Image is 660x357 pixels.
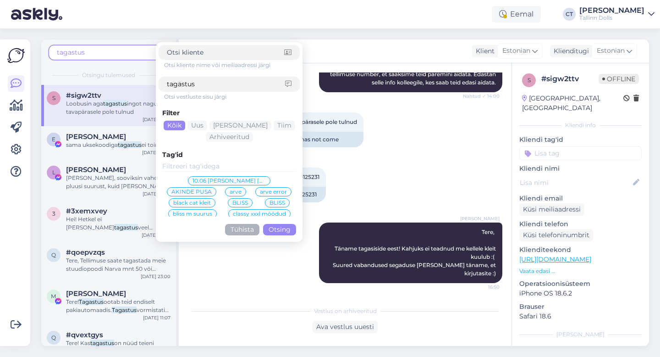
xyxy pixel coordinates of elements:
span: s [52,95,55,101]
div: Filter [162,108,296,118]
p: Klienditeekond [519,245,642,255]
span: Egle Lōsov [66,133,126,141]
span: Tere, Tellimuse saate tagastada meie stuudiopoodi Narva mnt 50 või saates see Tallinna Torupilli ... [66,257,166,313]
span: q [51,251,56,258]
div: Otsi vestluste sisu järgi [164,93,300,101]
span: М [51,293,56,300]
span: Tere! Kas [66,340,90,346]
span: ootab teid endiselt pakiautomaadis. [66,298,155,313]
mark: tagastus [114,224,138,231]
span: #qoepvzqs [66,248,105,257]
div: Kõik [164,121,185,130]
p: Kliendi nimi [519,164,642,173]
span: Tere! [66,298,79,305]
mark: Tagastus [79,298,104,305]
div: [PERSON_NAME] [579,7,644,14]
span: Loobusin aga [66,100,103,107]
input: Lisa tag [519,146,642,160]
div: [PERSON_NAME] [519,330,642,339]
div: Kliendi info [519,121,642,129]
span: 16:50 [465,284,500,290]
span: Nähtud ✓ 14:00 [463,93,500,100]
span: q [51,334,56,341]
input: Otsi kliente [167,48,284,57]
div: Küsi meiliaadressi [519,203,584,216]
p: Brauser [519,302,642,312]
p: Kliendi email [519,194,642,203]
span: Estonian [597,46,625,56]
p: Märkmed [519,344,642,354]
img: Askly Logo [7,47,25,64]
span: E [52,136,55,143]
span: [PERSON_NAME], sooviksin vahetada pluusi suurust, kuid [PERSON_NAME] kuidas vahetamine käis. Eelm... [66,174,170,206]
span: Vestlus on arhiveeritud [314,307,377,315]
span: Otsingu tulemused [82,71,135,79]
div: CT [563,8,576,21]
span: 3 [52,210,55,217]
span: Hei! Hetkel ei [PERSON_NAME] [66,216,114,231]
input: Filtreeri tag'idega [162,162,296,172]
p: Safari 18.6 [519,312,642,321]
span: #3xemxvey [66,207,107,215]
p: Vaata edasi ... [519,267,642,275]
div: Otsi kliente nime või meiliaadressi järgi [164,61,300,69]
div: # sigw2ttv [541,73,599,84]
div: [DATE] 14:01 [143,116,170,123]
p: Operatsioonisüsteem [519,279,642,289]
div: Klient [472,46,495,56]
div: [GEOGRAPHIC_DATA], [GEOGRAPHIC_DATA] [522,94,623,113]
mark: tagastus [90,340,114,346]
div: Klienditugi [550,46,589,56]
span: Offline [599,74,639,84]
span: sama uksekoodiga [66,141,118,148]
span: Estonian [502,46,530,56]
div: [DATE] 17:30 [142,149,170,156]
span: black cat kleit [173,200,211,206]
input: Otsi vestlustes [167,79,285,89]
mark: Tagastus [112,307,137,313]
div: Eemal [492,6,541,22]
span: L [52,169,55,176]
mark: tagastus [103,100,127,107]
span: #sigw2ttv [66,91,101,100]
span: ei toimi ? [142,141,167,148]
a: [PERSON_NAME]Tallinn Dolls [579,7,654,22]
span: AKINDE PUSA [171,189,212,195]
div: [DATE] 10:49 [142,232,170,239]
p: Kliendi tag'id [519,135,642,145]
span: Liis Kuli [66,166,126,174]
div: Küsi telefoninumbrit [519,229,593,241]
p: iPhone OS 18.6.2 [519,289,642,298]
a: [URL][DOMAIN_NAME] [519,255,591,263]
span: s [528,77,531,84]
div: [DATE] 11:07 [143,314,170,321]
div: [DATE] 23:00 [141,273,170,280]
span: #qvextgys [66,331,103,339]
span: bliss m suurus [173,211,212,217]
div: Tallinn Dolls [579,14,644,22]
div: Ava vestlus uuesti [313,321,378,333]
span: МАРИАННА ЛАРИНА [66,290,126,298]
input: Lisa nimi [520,178,631,188]
span: [PERSON_NAME] [460,215,500,222]
div: Tag'id [162,150,296,160]
mark: tagastus [118,141,142,148]
div: [DATE] 13:22 [143,190,170,197]
p: Kliendi telefon [519,219,642,229]
span: tagastus [57,48,85,56]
